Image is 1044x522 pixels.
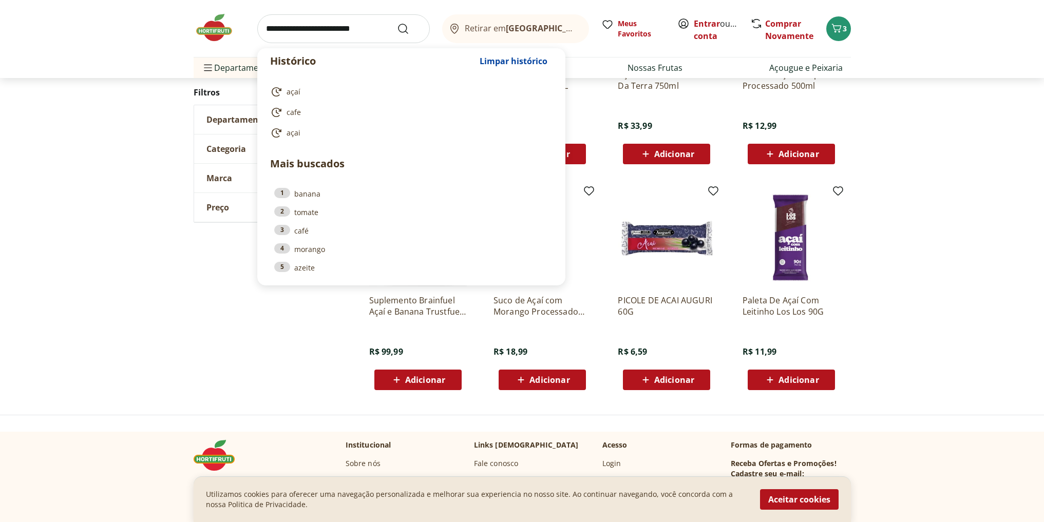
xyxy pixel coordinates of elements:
span: Retirar em [465,24,578,33]
a: Fale conosco [474,458,519,469]
span: Categoria [206,144,246,154]
button: Categoria [194,134,348,163]
span: R$ 33,99 [618,120,652,131]
span: R$ 12,99 [743,120,776,131]
span: Adicionar [779,150,819,158]
span: ou [694,17,739,42]
span: açai [287,128,300,138]
p: Links [DEMOGRAPHIC_DATA] [474,440,579,450]
a: Sobre nós [346,458,381,469]
p: Mais buscados [270,156,553,171]
a: Paleta De Açaí Com Leitinho Los Los 90G [743,295,840,317]
button: Menu [202,55,214,80]
a: Açougue e Peixaria [769,62,843,74]
span: Adicionar [654,376,694,384]
span: Departamento [206,114,267,125]
span: cafe [287,107,301,118]
span: Limpar histórico [480,57,547,65]
span: Marca [206,173,232,183]
button: Marca [194,164,348,192]
a: Suco de Açaí com Morango Processado 500ml [493,295,591,317]
span: Adicionar [529,376,570,384]
button: Adicionar [748,144,835,164]
button: Retirar em[GEOGRAPHIC_DATA]/[GEOGRAPHIC_DATA] [442,14,589,43]
button: Adicionar [748,370,835,390]
a: Nossas Frutas [628,62,682,74]
button: Adicionar [499,370,586,390]
a: 3café [274,225,548,236]
div: 1 [274,188,290,198]
h3: Receba Ofertas e Promoções! [731,458,837,469]
a: cafe [270,106,548,119]
span: R$ 18,99 [493,346,527,357]
span: Adicionar [654,150,694,158]
img: Paleta De Açaí Com Leitinho Los Los 90G [743,189,840,286]
a: Comprar Novamente [765,18,813,42]
a: PICOLE DE ACAI AUGURI 60G [618,295,715,317]
p: Utilizamos cookies para oferecer uma navegação personalizada e melhorar sua experiencia no nosso ... [206,489,748,510]
span: 3 [843,24,847,33]
span: R$ 11,99 [743,346,776,357]
p: Formas de pagamento [731,440,851,450]
a: Açaí Tradicional Natural Da Terra 750ml [618,69,715,91]
span: R$ 99,99 [369,346,403,357]
a: 4morango [274,243,548,255]
a: 1banana [274,188,548,199]
p: Acesso [602,440,628,450]
button: Adicionar [374,370,462,390]
a: Entrar [694,18,720,29]
span: Adicionar [405,376,445,384]
button: Carrinho [826,16,851,41]
span: Meus Favoritos [618,18,665,39]
span: R$ 6,59 [618,346,647,357]
a: Login [602,458,621,469]
a: Suco De Açaí Composto Processado 500ml [743,69,840,91]
a: açai [270,127,548,139]
a: 5azeite [274,262,548,273]
div: 4 [274,243,290,254]
div: 5 [274,262,290,272]
div: 2 [274,206,290,217]
a: Criar conta [694,18,750,42]
p: Institucional [346,440,391,450]
span: açaí [287,87,300,97]
button: Limpar histórico [474,49,553,73]
a: Suplemento Brainfuel Açaí e Banana Trustfuel 450g [369,295,467,317]
button: Adicionar [623,144,710,164]
h2: Filtros [194,82,349,103]
a: 2tomate [274,206,548,218]
span: Preço [206,202,229,212]
div: 3 [274,225,290,235]
span: Departamentos [202,55,276,80]
p: Histórico [270,54,474,68]
span: Adicionar [779,376,819,384]
button: Aceitar cookies [760,489,839,510]
a: Meus Favoritos [601,18,665,39]
b: [GEOGRAPHIC_DATA]/[GEOGRAPHIC_DATA] [506,23,679,34]
img: PICOLE DE ACAI AUGURI 60G [618,189,715,286]
button: Preço [194,193,348,222]
img: Hortifruti [194,12,245,43]
button: Submit Search [397,23,422,35]
button: Adicionar [623,370,710,390]
input: search [257,14,430,43]
h3: Cadastre seu e-mail: [731,469,804,479]
img: Hortifruti [194,440,245,471]
a: açaí [270,86,548,98]
button: Departamento [194,105,348,134]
